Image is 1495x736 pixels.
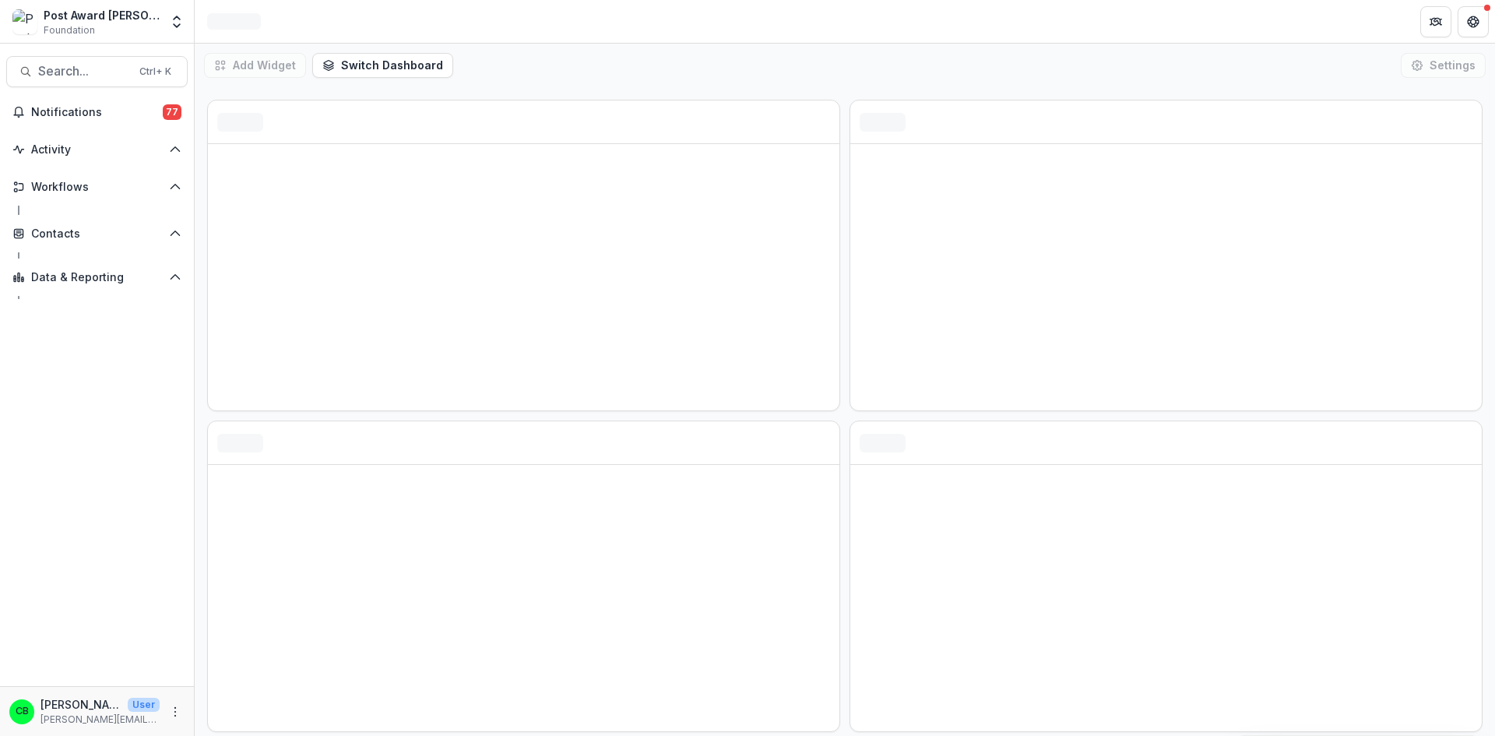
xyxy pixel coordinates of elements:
[44,23,95,37] span: Foundation
[1401,53,1486,78] button: Settings
[312,53,453,78] button: Switch Dashboard
[31,181,163,194] span: Workflows
[128,698,160,712] p: User
[1420,6,1451,37] button: Partners
[38,64,130,79] span: Search...
[31,106,163,119] span: Notifications
[40,696,121,713] p: [PERSON_NAME]
[136,63,174,80] div: Ctrl + K
[31,227,163,241] span: Contacts
[166,6,188,37] button: Open entity switcher
[166,703,185,721] button: More
[1458,6,1489,37] button: Get Help
[6,56,188,87] button: Search...
[12,9,37,34] img: Post Award Jane Coffin Childs Memorial Fund
[31,271,163,284] span: Data & Reporting
[40,713,160,727] p: [PERSON_NAME][EMAIL_ADDRESS][PERSON_NAME][DOMAIN_NAME]
[6,221,188,246] button: Open Contacts
[6,174,188,199] button: Open Workflows
[6,137,188,162] button: Open Activity
[204,53,306,78] button: Add Widget
[6,265,188,290] button: Open Data & Reporting
[31,143,163,157] span: Activity
[163,104,181,120] span: 77
[16,706,29,717] div: Christina Bruno
[44,7,160,23] div: Post Award [PERSON_NAME] Childs Memorial Fund
[201,10,267,33] nav: breadcrumb
[6,100,188,125] button: Notifications77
